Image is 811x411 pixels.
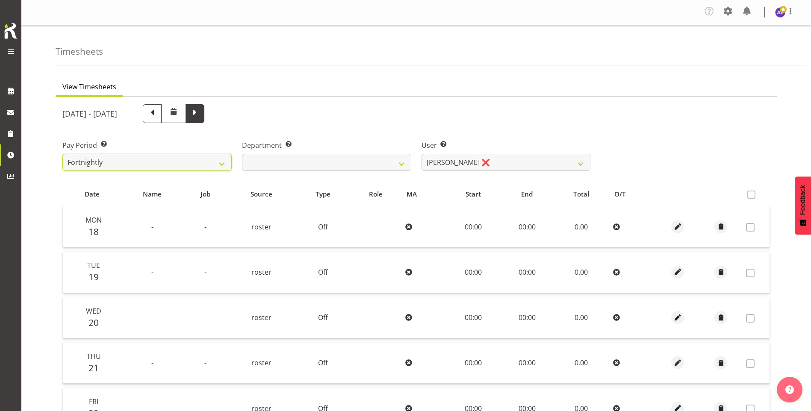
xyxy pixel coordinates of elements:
div: Type [301,189,345,199]
span: 21 [88,362,99,374]
td: 00:00 [501,252,553,293]
td: 0.00 [553,343,609,384]
span: Mon [86,215,102,225]
td: Off [296,297,350,338]
span: Wed [86,306,101,316]
span: 20 [88,317,99,329]
td: 00:00 [445,252,501,293]
label: Department [242,140,411,150]
div: End [506,189,549,199]
td: Off [296,252,350,293]
div: Source [232,189,291,199]
span: roster [251,222,271,232]
td: 0.00 [553,252,609,293]
td: Off [296,343,350,384]
td: Off [296,206,350,247]
td: 00:00 [445,343,501,384]
div: Name [126,189,179,199]
td: 00:00 [501,297,553,338]
span: - [151,313,153,322]
div: Total [558,189,605,199]
td: 0.00 [553,297,609,338]
td: 0.00 [553,206,609,247]
span: Thu [87,352,101,361]
span: Feedback [799,185,807,215]
label: Pay Period [62,140,232,150]
span: - [151,222,153,232]
span: View Timesheets [62,82,116,92]
td: 00:00 [501,206,553,247]
span: Tue [87,261,100,270]
img: help-xxl-2.png [785,385,794,394]
span: roster [251,358,271,367]
td: 00:00 [445,206,501,247]
div: Start [451,189,496,199]
img: amber-venning-slater11903.jpg [775,7,785,18]
span: - [204,358,206,367]
h4: Timesheets [56,47,103,56]
span: 18 [88,226,99,238]
td: 00:00 [501,343,553,384]
img: Rosterit icon logo [2,21,19,40]
button: Feedback - Show survey [795,176,811,235]
span: - [204,222,206,232]
div: Job [189,189,222,199]
span: roster [251,267,271,277]
span: Fri [89,397,98,406]
div: Role [355,189,397,199]
h5: [DATE] - [DATE] [62,109,117,118]
span: - [204,267,206,277]
td: 00:00 [445,297,501,338]
div: O/T [614,189,652,199]
span: 19 [88,271,99,283]
span: roster [251,313,271,322]
span: - [151,267,153,277]
div: Date [68,189,116,199]
label: User [422,140,591,150]
span: - [151,358,153,367]
span: - [204,313,206,322]
div: MA [407,189,441,199]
